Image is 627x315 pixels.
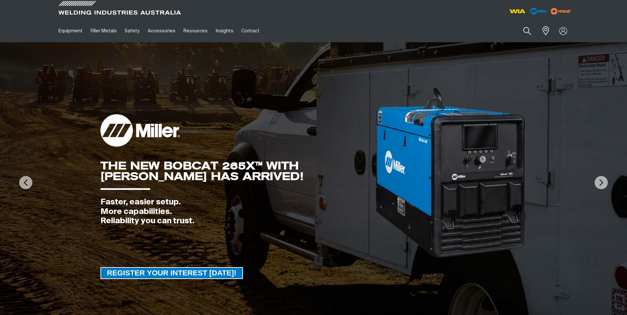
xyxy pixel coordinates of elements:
[101,267,243,279] span: REGISTER YOUR INTEREST [DATE]!
[212,19,237,42] a: Insights
[55,19,87,42] a: Equipment
[87,19,121,42] a: Filler Metals
[549,6,573,16] img: miller
[144,19,179,42] a: Accessories
[516,23,538,39] button: Search products
[507,23,538,39] input: Product name or item number...
[179,19,212,42] a: Resources
[19,176,32,189] img: PrevArrow
[237,19,263,42] a: Contact
[100,197,375,226] div: Faster, easier setup. More capabilities. Reliability you can trust.
[100,267,243,279] a: REGISTER YOUR INTEREST TODAY!
[595,176,608,189] img: NextArrow
[100,160,375,182] div: THE NEW BOBCAT 265X™ WITH [PERSON_NAME] HAS ARRIVED!
[55,19,443,42] nav: Main
[121,19,143,42] a: Safety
